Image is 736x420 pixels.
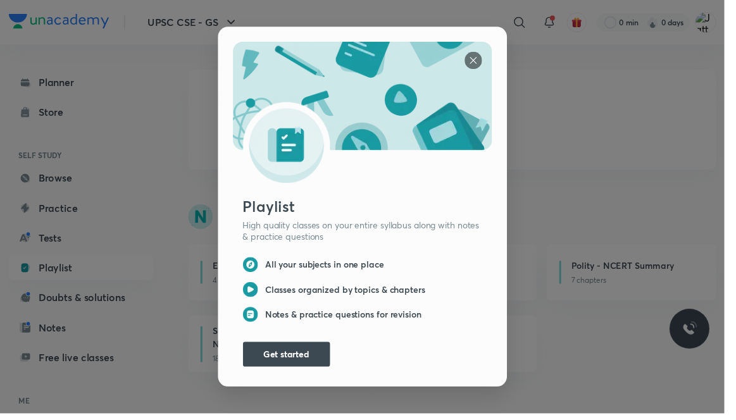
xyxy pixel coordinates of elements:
[247,198,500,221] div: Playlist
[247,261,262,276] img: syllabus
[247,312,262,327] img: syllabus
[270,263,390,275] h6: All your subjects in one place
[247,347,335,373] button: Get started
[247,287,262,302] img: syllabus
[270,314,428,325] h6: Notes & practice questions for revision
[247,223,490,246] p: High quality classes on your entire syllabus along with notes & practice questions
[237,42,500,186] img: syllabus
[472,52,490,70] img: syllabus
[270,288,432,300] h6: Classes organized by topics & chapters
